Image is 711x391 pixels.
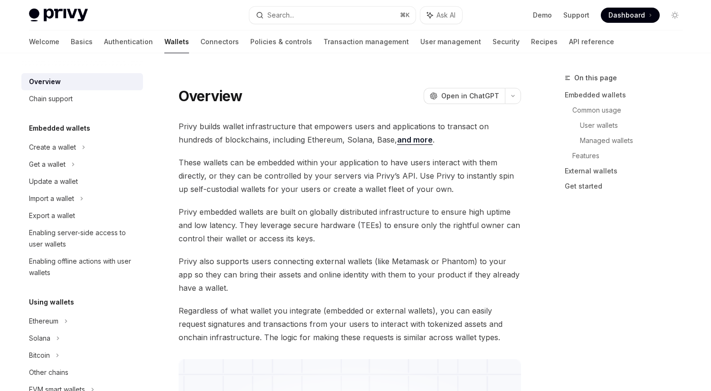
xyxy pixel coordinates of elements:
span: ⌘ K [400,11,410,19]
a: Embedded wallets [565,87,690,103]
a: Support [563,10,589,20]
button: Open in ChatGPT [424,88,505,104]
a: Authentication [104,30,153,53]
a: Chain support [21,90,143,107]
a: Enabling offline actions with user wallets [21,253,143,281]
a: User management [420,30,481,53]
div: Enabling offline actions with user wallets [29,256,137,278]
img: light logo [29,9,88,22]
button: Ask AI [420,7,462,24]
a: Features [572,148,690,163]
span: Ask AI [436,10,455,20]
a: External wallets [565,163,690,179]
h5: Using wallets [29,296,74,308]
div: Chain support [29,93,73,105]
button: Search...⌘K [249,7,416,24]
span: Privy embedded wallets are built on globally distributed infrastructure to ensure high uptime and... [179,205,521,245]
div: Ethereum [29,315,58,327]
a: API reference [569,30,614,53]
a: Policies & controls [250,30,312,53]
a: Overview [21,73,143,90]
h5: Embedded wallets [29,123,90,134]
a: Security [493,30,520,53]
a: Managed wallets [580,133,690,148]
div: Create a wallet [29,142,76,153]
span: On this page [574,72,617,84]
span: Privy builds wallet infrastructure that empowers users and applications to transact on hundreds o... [179,120,521,146]
a: Basics [71,30,93,53]
a: Enabling server-side access to user wallets [21,224,143,253]
a: Common usage [572,103,690,118]
span: Open in ChatGPT [441,91,499,101]
a: Update a wallet [21,173,143,190]
div: Enabling server-side access to user wallets [29,227,137,250]
div: Other chains [29,367,68,378]
div: Overview [29,76,61,87]
span: These wallets can be embedded within your application to have users interact with them directly, ... [179,156,521,196]
div: Update a wallet [29,176,78,187]
a: Recipes [531,30,558,53]
span: Regardless of what wallet you integrate (embedded or external wallets), you can easily request si... [179,304,521,344]
a: Get started [565,179,690,194]
a: Welcome [29,30,59,53]
span: Privy also supports users connecting external wallets (like Metamask or Phantom) to your app so t... [179,255,521,295]
div: Search... [267,10,294,21]
div: Get a wallet [29,159,66,170]
h1: Overview [179,87,243,105]
a: User wallets [580,118,690,133]
div: Import a wallet [29,193,74,204]
a: Wallets [164,30,189,53]
a: Dashboard [601,8,660,23]
a: and more [397,135,433,145]
span: Dashboard [608,10,645,20]
div: Solana [29,333,50,344]
a: Demo [533,10,552,20]
a: Export a wallet [21,207,143,224]
a: Other chains [21,364,143,381]
div: Export a wallet [29,210,75,221]
button: Toggle dark mode [667,8,683,23]
div: Bitcoin [29,350,50,361]
a: Connectors [200,30,239,53]
a: Transaction management [323,30,409,53]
